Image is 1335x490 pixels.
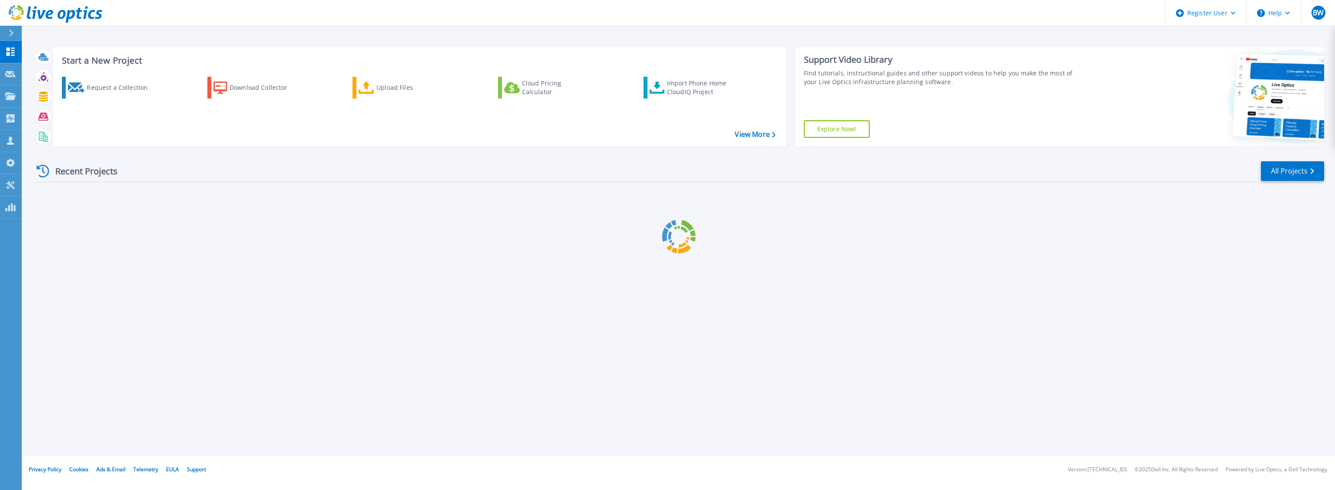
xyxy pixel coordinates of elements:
[1226,467,1327,473] li: Powered by Live Optics, a Dell Technology
[735,130,775,139] a: View More
[667,79,735,96] div: Import Phone Home CloudIQ Project
[1261,161,1324,181] a: All Projects
[166,466,179,473] a: EULA
[187,466,206,473] a: Support
[498,77,595,99] a: Cloud Pricing Calculator
[62,77,159,99] a: Request a Collection
[376,79,446,96] div: Upload Files
[522,79,592,96] div: Cloud Pricing Calculator
[1313,9,1324,16] span: BW
[230,79,299,96] div: Download Collector
[804,54,1079,65] div: Support Video Library
[804,120,870,138] a: Explore Now!
[87,79,156,96] div: Request a Collection
[34,160,129,182] div: Recent Projects
[96,466,125,473] a: Ads & Email
[352,77,450,99] a: Upload Files
[69,466,88,473] a: Cookies
[804,69,1079,86] div: Find tutorials, instructional guides and other support videos to help you make the most of your L...
[1135,467,1218,473] li: © 2025 Dell Inc. All Rights Reserved
[29,466,61,473] a: Privacy Policy
[62,56,775,65] h3: Start a New Project
[133,466,158,473] a: Telemetry
[1068,467,1127,473] li: Version: [TECHNICAL_ID]
[207,77,305,99] a: Download Collector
